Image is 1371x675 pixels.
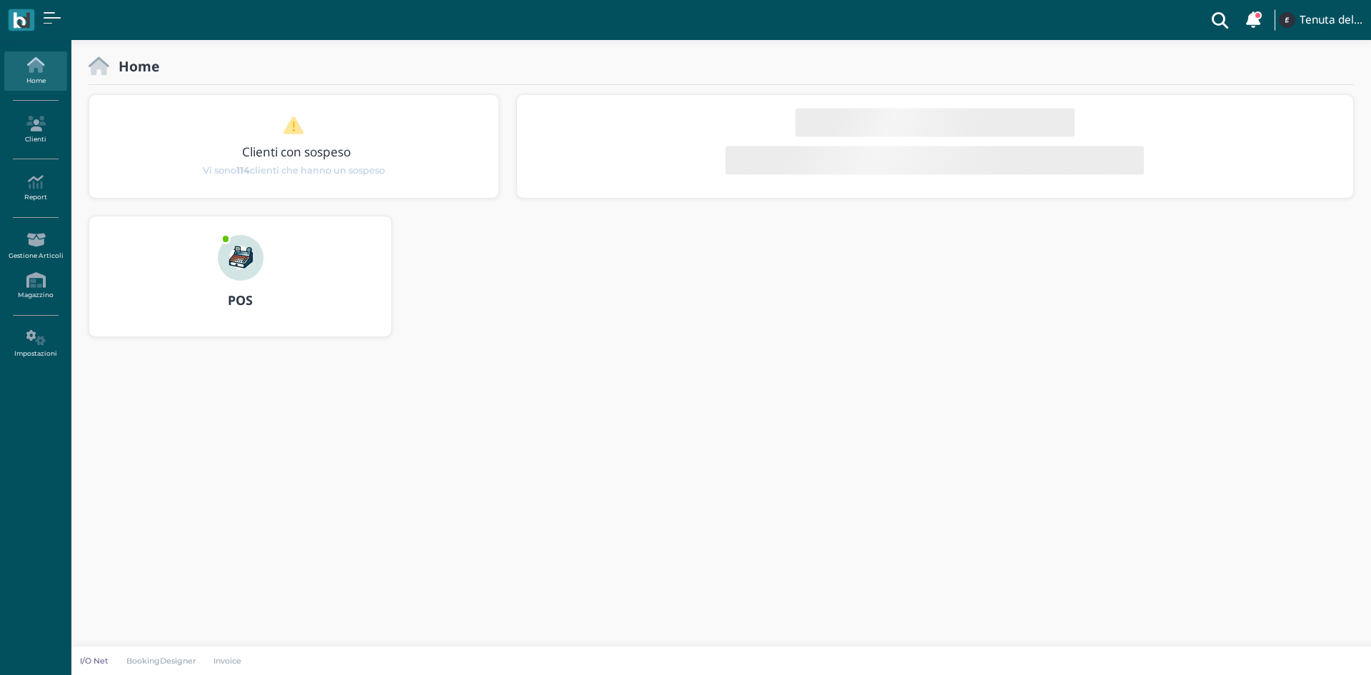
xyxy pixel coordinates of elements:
a: Impostazioni [4,324,66,364]
a: Clienti con sospeso Vi sono114clienti che hanno un sospeso [116,116,471,177]
a: Magazzino [4,266,66,306]
a: Gestione Articoli [4,226,66,266]
img: ... [218,235,263,281]
a: Home [4,51,66,91]
h4: Tenuta del Barco [1300,14,1362,26]
iframe: Help widget launcher [1270,631,1359,663]
a: ... Tenuta del Barco [1277,3,1362,37]
span: Vi sono clienti che hanno un sospeso [203,164,385,177]
a: ... POS [89,216,392,354]
h3: Clienti con sospeso [119,145,473,159]
img: ... [1279,12,1295,28]
img: logo [13,12,29,29]
b: 114 [236,165,250,176]
h2: Home [109,59,159,74]
div: 1 / 1 [89,95,498,198]
a: Clienti [4,110,66,149]
a: Report [4,169,66,208]
b: POS [228,291,253,309]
